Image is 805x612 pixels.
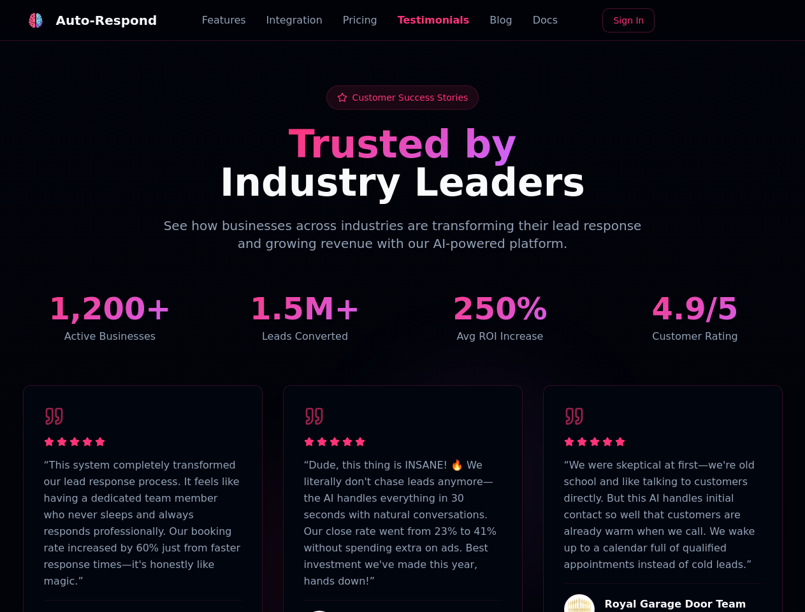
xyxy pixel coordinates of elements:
a: Docs [533,13,558,28]
div: Avg ROI Increase [413,329,588,344]
p: See how businesses across industries are transforming their lead response and growing revenue wit... [158,217,648,252]
div: Active Businesses [23,329,198,344]
div: Customer Rating [608,329,783,344]
div: 250% [413,293,588,324]
span: Industry Leaders [220,160,585,205]
img: logo.svg [28,13,43,28]
a: Features [202,13,246,28]
p: “ This system completely transformed our lead response process. It feels like having a dedicated ... [44,457,242,590]
iframe: Sign in with Google Button [658,7,788,35]
div: 1.5M+ [218,293,393,324]
h4: Royal Garage Door Team [605,597,746,612]
p: “ Dude, this thing is INSANE! 🔥 We literally don't chase leads anymore—the AI handles everything ... [304,457,502,590]
span: Customer Success Stories [352,91,468,104]
div: 1,200+ [23,293,198,324]
div: Leads Converted [218,329,393,344]
span: Trusted by [289,122,517,166]
div: Auto-Respond [56,11,157,29]
a: Testimonials [398,13,470,28]
a: Auto-Respond [23,8,157,33]
p: “ We were skeptical at first—we're old school and like talking to customers directly. But this AI... [564,457,762,573]
div: 4.9/5 [608,293,783,324]
a: Pricing [343,13,377,28]
a: Sign In [602,8,655,33]
a: Blog [490,13,512,28]
a: Integration [266,13,323,28]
